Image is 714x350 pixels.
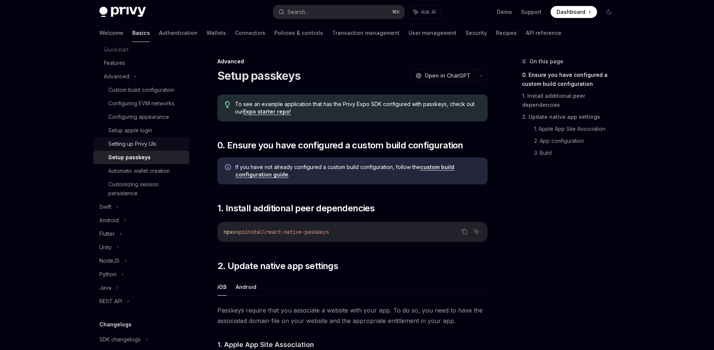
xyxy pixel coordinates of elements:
[408,5,441,19] button: Ask AI
[93,151,189,164] a: Setup passkeys
[104,58,125,67] div: Features
[522,90,621,111] a: 1. Install additional peer dependencies
[557,8,585,16] span: Dashboard
[108,99,174,108] div: Configuring EVM networks
[425,72,470,79] span: Open in ChatGPT
[93,56,189,70] a: Features
[521,8,542,16] a: Support
[217,278,227,296] button: iOS
[99,243,112,252] div: Unity
[534,123,621,135] a: 1. Apple App Site Association
[217,305,488,326] span: Passkeys require that you associate a website with your app. To do so, you need to have the assoc...
[99,335,141,344] div: SDK changelogs
[273,5,404,19] button: Search...⌘K
[99,256,120,265] div: NodeJS
[99,202,111,211] div: Swift
[245,229,266,235] span: install
[108,126,152,135] div: Setup apple login
[104,72,129,81] div: Advanced
[233,229,245,235] span: expo
[93,137,189,151] a: Setting up Privy UIs
[99,7,146,17] img: dark logo
[93,97,189,110] a: Configuring EVM networks
[526,24,561,42] a: API reference
[534,135,621,147] a: 2. App configuration
[93,164,189,178] a: Automatic wallet creation
[332,24,400,42] a: Transaction management
[530,57,563,66] span: On this page
[207,24,226,42] a: Wallets
[217,139,463,151] span: 0. Ensure you have configured a custom build configuration
[274,24,323,42] a: Policies & controls
[497,8,512,16] a: Demo
[551,6,597,18] a: Dashboard
[235,100,480,115] span: To see an example application that has the Privy Expo SDK configured with passkeys, check out our
[603,6,615,18] button: Toggle dark mode
[108,85,174,94] div: Custom build configuration
[217,69,301,82] h1: Setup passkeys
[235,163,480,178] span: If you have not already configured a custom build configuration, follow the .
[225,164,232,172] svg: Info
[99,320,132,329] h5: Changelogs
[93,83,189,97] a: Custom build configuration
[460,227,469,236] button: Copy the contents from the code block
[99,270,117,279] div: Python
[99,24,123,42] a: Welcome
[99,297,122,306] div: REST API
[534,147,621,159] a: 3. Build
[522,69,621,90] a: 0. Ensure you have configured a custom build configuration
[392,9,400,15] span: ⌘ K
[93,124,189,137] a: Setup apple login
[224,229,233,235] span: npx
[236,278,256,296] button: Android
[522,111,621,123] a: 2. Update native app settings
[108,166,170,175] div: Automatic wallet creation
[108,112,169,121] div: Configuring appearance
[411,69,475,82] button: Open in ChatGPT
[108,180,185,198] div: Customizing session persistence
[99,283,111,292] div: Java
[225,101,230,108] svg: Tip
[287,7,308,16] div: Search...
[496,24,517,42] a: Recipes
[217,202,375,214] span: 1. Install additional peer dependencies
[217,340,314,350] span: 1. Apple App Site Association
[243,108,291,115] a: Expo starter repo!
[99,216,119,225] div: Android
[421,8,436,16] span: Ask AI
[472,227,481,236] button: Ask AI
[99,229,115,238] div: Flutter
[159,24,198,42] a: Authentication
[93,110,189,124] a: Configuring appearance
[217,260,338,272] span: 2. Update native app settings
[108,139,156,148] div: Setting up Privy UIs
[132,24,150,42] a: Basics
[466,24,487,42] a: Security
[409,24,457,42] a: User management
[93,178,189,200] a: Customizing session persistence
[108,153,151,162] div: Setup passkeys
[217,58,488,65] div: Advanced
[235,24,265,42] a: Connectors
[266,229,329,235] span: react-native-passkeys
